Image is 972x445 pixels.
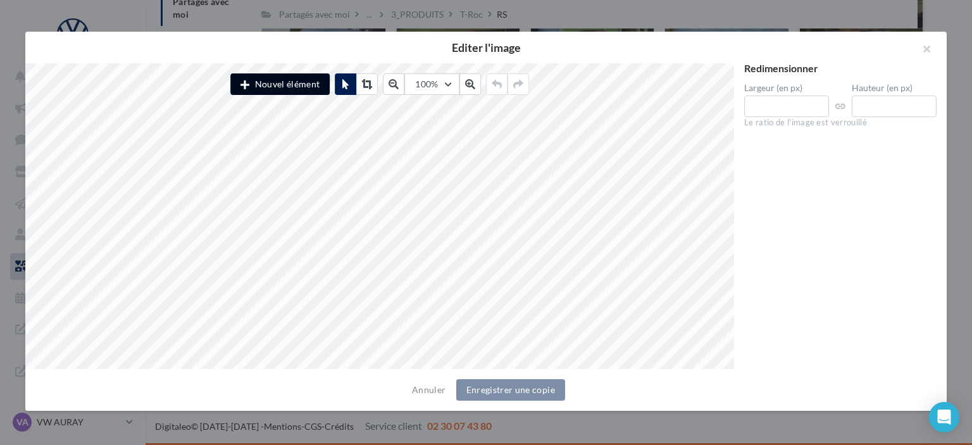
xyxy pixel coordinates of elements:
[407,382,451,398] button: Annuler
[929,402,959,432] div: Open Intercom Messenger
[46,42,926,53] h2: Editer l'image
[744,84,829,92] label: Largeur (en px)
[456,379,565,401] button: Enregistrer une copie
[404,73,459,95] button: 100%
[744,63,937,73] div: Redimensionner
[230,73,330,95] button: Nouvel élément
[744,117,937,128] div: Le ratio de l'image est verrouillé
[852,84,937,92] label: Hauteur (en px)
